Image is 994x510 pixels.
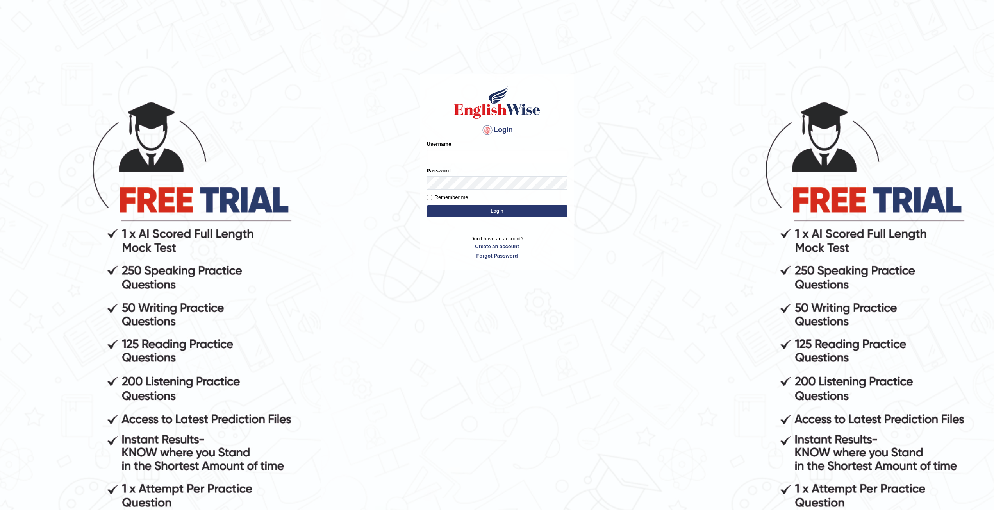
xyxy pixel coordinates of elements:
img: Logo of English Wise sign in for intelligent practice with AI [453,85,542,120]
a: Create an account [427,243,567,250]
p: Don't have an account? [427,235,567,259]
input: Remember me [427,195,432,200]
button: Login [427,205,567,217]
label: Remember me [427,193,468,201]
h4: Login [427,124,567,136]
label: Password [427,167,451,174]
label: Username [427,140,451,148]
a: Forgot Password [427,252,567,259]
